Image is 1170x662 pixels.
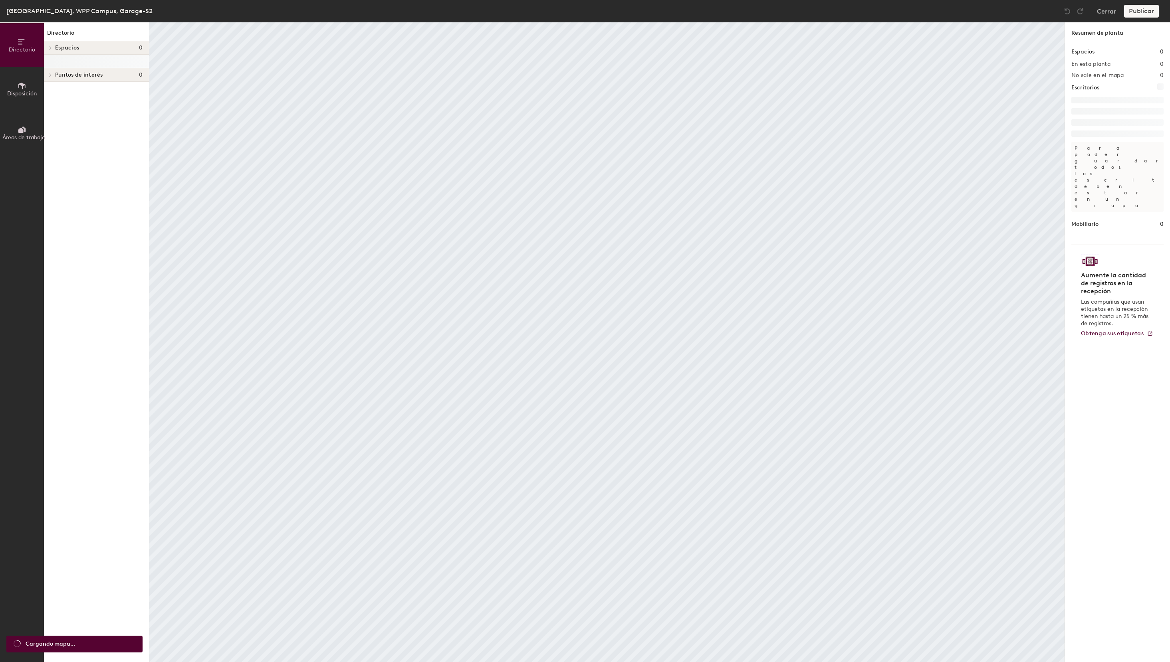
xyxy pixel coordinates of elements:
[1071,83,1099,92] h1: Escritorios
[2,134,45,141] span: Áreas de trabajo
[9,46,35,53] span: Directorio
[149,22,1065,662] canvas: Map
[1081,330,1144,337] span: Obtenga sus etiquetas
[1160,47,1164,56] h1: 0
[26,640,75,648] span: Cargando mapa...
[6,6,153,16] div: [GEOGRAPHIC_DATA], WPP Campus, Garage-S2
[7,90,37,97] span: Disposición
[1081,330,1153,337] a: Obtenga sus etiquetas
[1076,7,1084,15] img: Redo
[1063,7,1071,15] img: Undo
[1160,61,1164,67] h2: 0
[1071,142,1164,212] p: Para poder guardar, todos los escritorios deben estar en un grupo
[1081,298,1149,327] p: Las compañías que usan etiquetas en la recepción tienen hasta un 25 % más de registros.
[44,29,149,41] h1: Directorio
[1065,22,1170,41] h1: Resumen de planta
[1071,47,1095,56] h1: Espacios
[1160,72,1164,79] h2: 0
[1160,220,1164,229] h1: 0
[1071,220,1099,229] h1: Mobiliario
[139,45,143,51] span: 0
[55,72,103,78] span: Puntos de interés
[55,45,79,51] span: Espacios
[139,72,143,78] span: 0
[1097,5,1116,18] button: Cerrar
[1081,271,1149,295] h4: Aumente la cantidad de registros en la recepción
[1081,255,1099,268] img: Logotipo de etiqueta
[1071,61,1111,67] h2: En esta planta
[1071,72,1124,79] h2: No sale en el mapa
